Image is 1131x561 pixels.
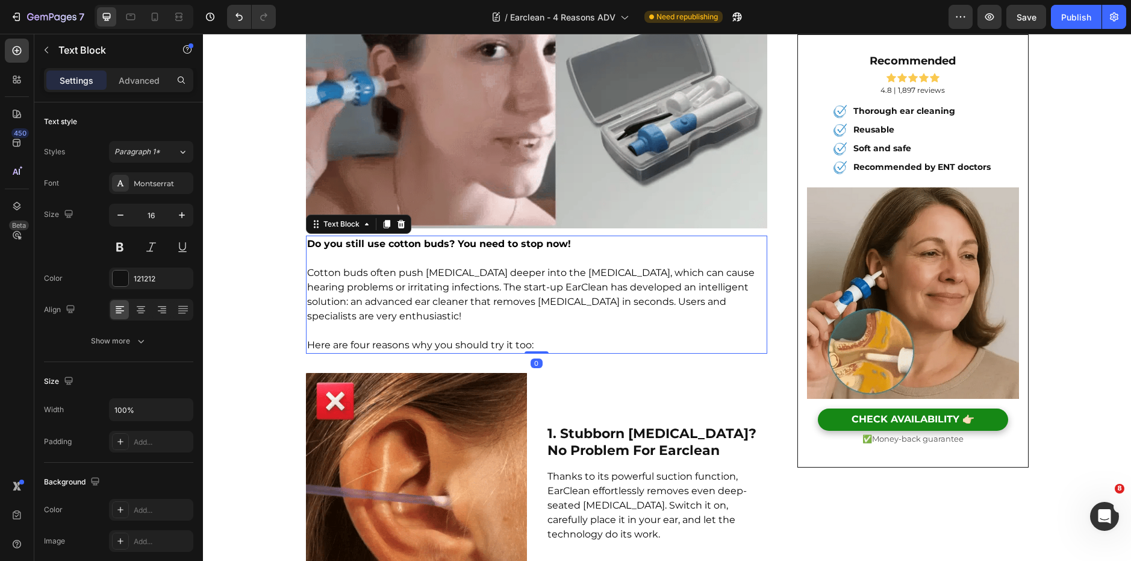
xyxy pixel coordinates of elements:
span: Need republishing [656,11,718,22]
div: Color [44,504,63,515]
span: Paragraph 1* [114,146,160,157]
h2: recommended [604,20,815,34]
div: Styles [44,146,65,157]
div: Add... [134,505,190,516]
div: Show more [91,335,147,347]
div: Beta [9,221,29,230]
div: Publish [1061,11,1091,24]
strong: Reusable [650,90,691,101]
span: Save [1017,12,1036,22]
a: CHECK AVAILABILITY 👉🏻 [615,375,805,397]
button: Publish [1051,5,1101,29]
strong: Soft and safe [650,109,708,120]
button: 7 [5,5,90,29]
div: Montserrat [134,178,190,189]
span: Earclean - 4 Reasons ADV [510,11,615,24]
strong: Do you still use cotton buds? You need to stop now! [104,204,368,216]
div: Color [44,273,63,284]
input: Auto [110,399,193,421]
div: Size [44,207,76,223]
div: Image [44,536,65,547]
div: Add... [134,437,190,448]
img: 2025GARTENGERMAN3-ezgif.com-optiwebp_1.webp [604,154,815,365]
span: 8 [1115,484,1124,494]
button: Show more [44,330,193,352]
div: Text style [44,116,77,127]
p: Thorough ear cleaning [650,71,788,84]
p: Advanced [119,74,160,87]
div: 0 [328,325,340,334]
p: ✅Money-back guarantee [605,398,814,412]
strong: Recommended by ENT doctors [650,128,788,139]
div: Font [44,178,59,189]
div: 450 [11,128,29,138]
div: Rich Text Editor. Editing area: main [103,202,565,320]
img: gempages_510724225498088250-79b81dab-0488-4742-8a6f-eb02d5309cc4.webp [103,339,324,560]
div: Padding [44,436,72,447]
div: Width [44,404,64,415]
div: Background [44,474,102,490]
div: Add... [134,536,190,547]
p: 4.8 | 1,897 reviews [605,50,814,63]
div: 121212 [134,274,190,284]
p: Settings [60,74,93,87]
div: CHECK AVAILABILITY 👉🏻 [649,380,771,392]
span: / [505,11,508,24]
strong: 1. stubborn [MEDICAL_DATA]? no problem for earclean [344,392,553,425]
button: Save [1006,5,1046,29]
p: 7 [79,10,84,24]
div: Text Block [118,185,159,196]
div: Undo/Redo [227,5,276,29]
iframe: Intercom live chat [1090,502,1119,531]
p: Text Block [58,43,161,57]
button: Paragraph 1* [109,141,193,163]
span: Cotton buds often push [MEDICAL_DATA] deeper into the [MEDICAL_DATA], which can cause hearing pro... [104,233,552,288]
div: Size [44,374,76,390]
div: Align [44,302,78,318]
iframe: Design area [203,34,1131,561]
span: Thanks to its powerful suction function, EarClean effortlessly removes even deep-seated [MEDICAL_... [344,437,544,506]
span: Here are four reasons why you should try it too: [104,306,331,317]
